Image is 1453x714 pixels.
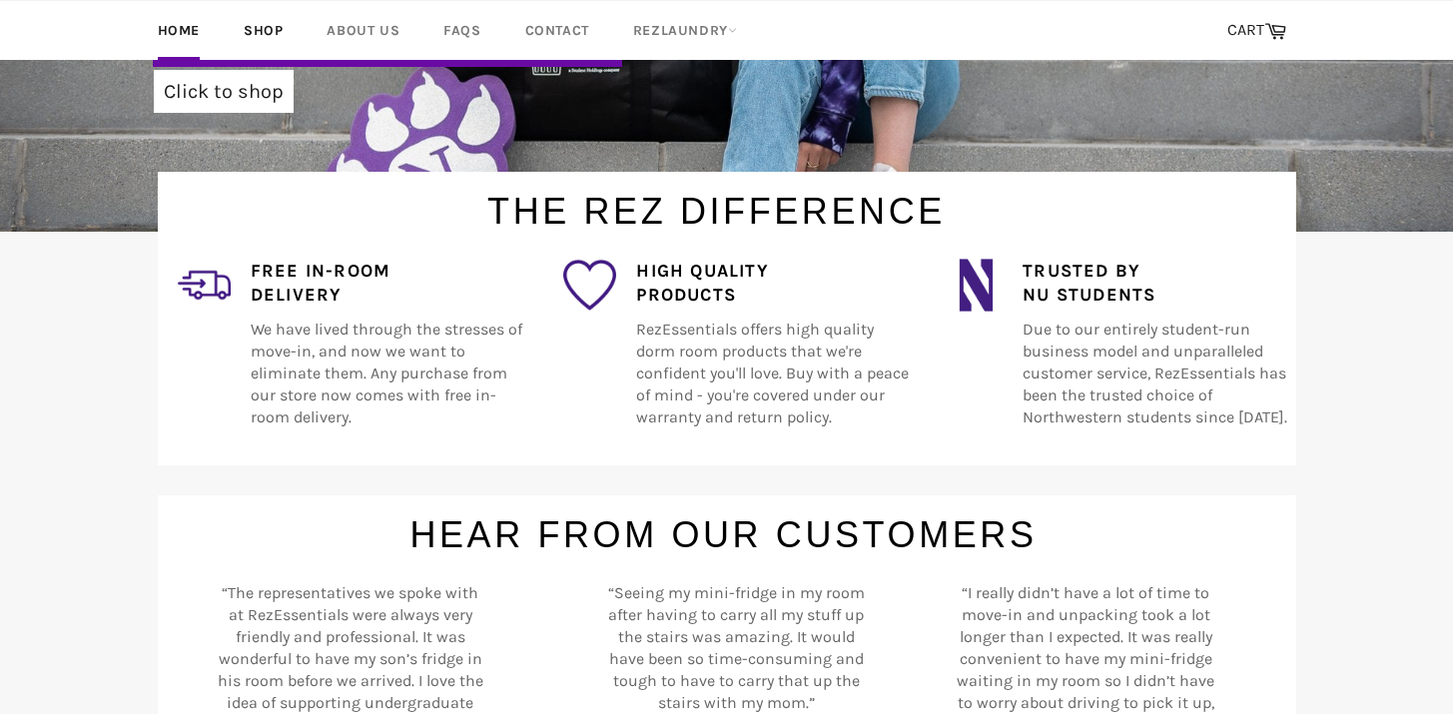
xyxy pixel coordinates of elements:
a: Click to shop [154,70,294,113]
a: Contact [505,1,609,60]
h1: Hear From Our Customers [138,495,1296,560]
h4: Free In-Room Delivery [251,259,523,309]
img: northwestern_wildcats_tiny.png [950,259,1003,312]
h1: The Rez Difference [138,172,1296,237]
a: FAQs [423,1,500,60]
img: favorite_1.png [563,259,616,312]
div: Due to our entirely student-run business model and unparalleled customer service, RezEssentials h... [1003,259,1295,451]
a: RezLaundry [613,1,757,60]
div: We have lived through the stresses of move-in, and now we want to eliminate them. Any purchase fr... [231,259,523,451]
h4: Trusted by NU Students [1023,259,1295,309]
img: delivery_2.png [178,259,231,312]
div: RezEssentials offers high quality dorm room products that we're confident you'll love. Buy with a... [616,259,909,451]
a: About Us [307,1,419,60]
a: Shop [224,1,303,60]
a: Home [138,1,220,60]
h4: High Quality Products [636,259,909,309]
a: CART [1217,10,1296,52]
